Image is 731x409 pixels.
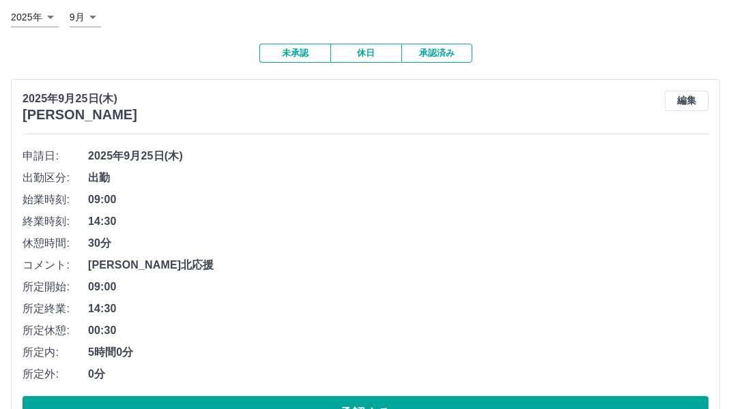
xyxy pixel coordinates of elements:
span: 所定外: [23,366,88,382]
span: 14:30 [88,301,708,317]
button: 未承認 [259,44,330,63]
span: 所定休憩: [23,322,88,339]
span: コメント: [23,257,88,273]
span: 30分 [88,235,708,252]
span: 09:00 [88,192,708,208]
div: 2025年 [11,7,59,27]
span: 所定終業: [23,301,88,317]
span: 出勤 [88,170,708,186]
span: 14:30 [88,213,708,230]
span: 始業時刻: [23,192,88,208]
span: 2025年9月25日(木) [88,148,708,164]
p: 2025年9月25日(木) [23,91,137,107]
button: 編集 [665,91,708,111]
button: 承認済み [401,44,472,63]
span: 出勤区分: [23,170,88,186]
span: 所定開始: [23,279,88,295]
span: 0分 [88,366,708,382]
button: 休日 [330,44,401,63]
span: 09:00 [88,279,708,295]
div: 9月 [70,7,101,27]
h3: [PERSON_NAME] [23,107,137,123]
span: 申請日: [23,148,88,164]
span: 5時間0分 [88,344,708,361]
span: 終業時刻: [23,213,88,230]
span: [PERSON_NAME]北応援 [88,257,708,273]
span: 休憩時間: [23,235,88,252]
span: 所定内: [23,344,88,361]
span: 00:30 [88,322,708,339]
